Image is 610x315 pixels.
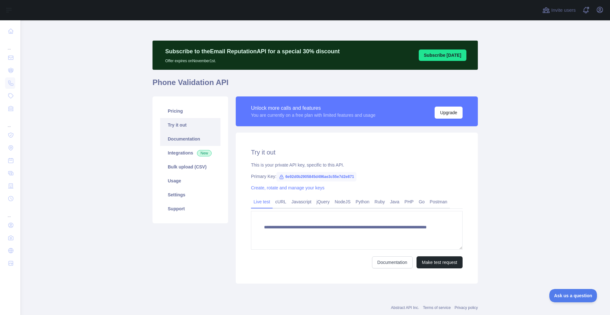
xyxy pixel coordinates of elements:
div: This is your private API key, specific to this API. [251,162,463,168]
span: 6e92d0b2905845d496ae3c55e7d2e871 [276,172,356,181]
a: Privacy policy [455,305,478,310]
a: Go [416,197,427,207]
a: Java [388,197,402,207]
button: Invite users [541,5,577,15]
a: Live test [251,197,273,207]
a: Create, rotate and manage your keys [251,185,324,190]
a: Abstract API Inc. [391,305,419,310]
a: Terms of service [423,305,451,310]
div: ... [5,206,15,218]
a: NodeJS [332,197,353,207]
div: Unlock more calls and features [251,104,376,112]
a: Postman [427,197,450,207]
button: Upgrade [435,107,463,119]
h2: Try it out [251,148,463,157]
a: Support [160,202,220,216]
a: Integrations New [160,146,220,160]
div: You are currently on a free plan with limited features and usage [251,112,376,118]
a: Usage [160,174,220,188]
a: Ruby [372,197,388,207]
a: PHP [402,197,416,207]
h1: Phone Validation API [152,77,478,93]
a: Documentation [160,132,220,146]
span: Invite users [551,7,576,14]
div: ... [5,115,15,128]
a: Pricing [160,104,220,118]
p: Subscribe to the Email Reputation API for a special 30 % discount [165,47,340,56]
div: ... [5,38,15,51]
a: Settings [160,188,220,202]
a: Try it out [160,118,220,132]
a: Bulk upload (CSV) [160,160,220,174]
iframe: Toggle Customer Support [549,289,597,302]
a: jQuery [314,197,332,207]
div: Primary Key: [251,173,463,180]
a: Python [353,197,372,207]
span: New [197,150,212,156]
p: Offer expires on November 1st. [165,56,340,63]
a: Javascript [289,197,314,207]
a: cURL [273,197,289,207]
a: Documentation [372,256,413,268]
button: Make test request [417,256,463,268]
button: Subscribe [DATE] [419,49,466,61]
